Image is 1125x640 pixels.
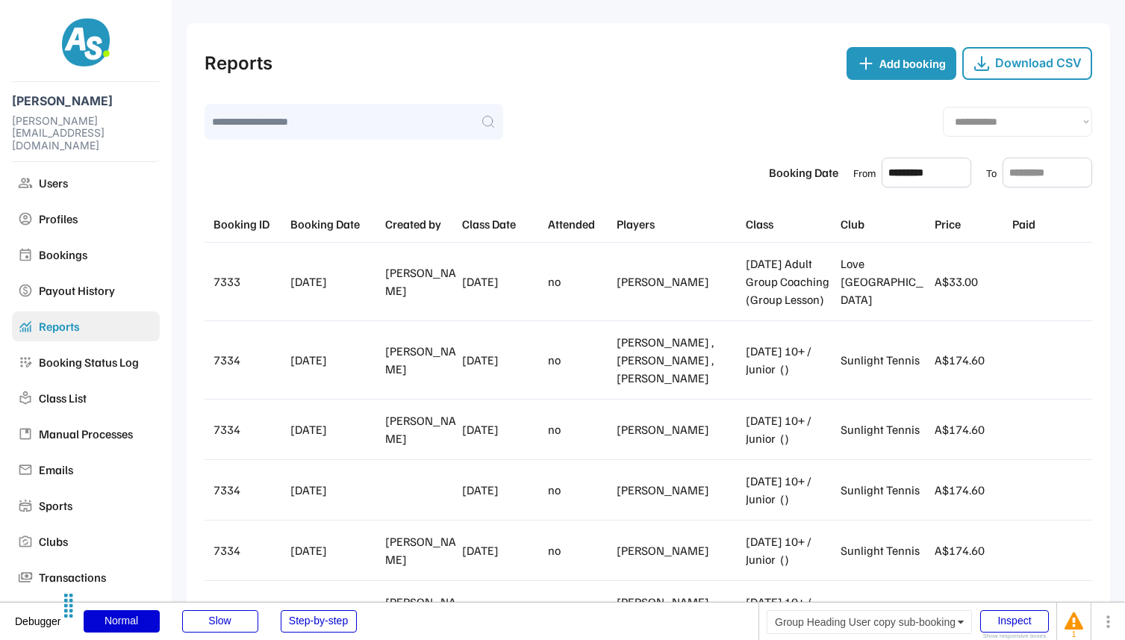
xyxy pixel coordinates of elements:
div: Sunlight Tennis [841,481,929,499]
div: Class Date [462,215,542,233]
div: [PERSON_NAME] [617,273,740,291]
div: [DATE] 10+ / Junior () [746,472,835,508]
img: party_mode_24dp_909090_FILL0_wght400_GRAD0_opsz24.svg [18,534,33,549]
img: mail_24dp_909090_FILL0_wght400_GRAD0_opsz24.svg [18,462,33,477]
div: [PERSON_NAME][EMAIL_ADDRESS][DOMAIN_NAME] [12,115,160,152]
div: [DATE] [462,541,542,559]
div: no [548,273,611,291]
div: Users [39,174,154,192]
div: Sunlight Tennis [841,420,929,438]
div: A$33.00 [935,273,1006,291]
div: Created by [385,215,456,233]
div: Reports [39,317,154,335]
div: Clubs [39,532,154,550]
div: [DATE] 10+ / Junior () [746,532,835,568]
div: A$174.60 [935,420,1006,438]
div: no [548,481,611,499]
div: Show responsive boxes [980,633,1049,639]
div: no [548,351,611,369]
div: Normal [84,610,160,633]
div: A$174.60 [935,541,1006,559]
div: [DATE] Adult Group Coaching (Group Lesson) [746,255,835,308]
div: Love [GEOGRAPHIC_DATA] [841,255,929,308]
div: Booking Date [290,215,379,233]
div: Club [841,215,929,233]
div: 1 [1065,631,1083,639]
div: 7333 [214,273,284,291]
div: Group Heading User copy sub-booking [767,610,972,634]
div: [DATE] 10+ / Junior () [746,411,835,447]
div: [DATE] [290,481,379,499]
div: From [853,165,876,181]
img: developer_guide_24dp_909090_FILL0_wght400_GRAD0_opsz24.svg [18,426,33,441]
div: Step-by-step [281,610,357,633]
div: [PERSON_NAME] [617,541,740,559]
div: Booking Status Log [39,353,154,371]
div: [DATE] [462,481,542,499]
div: Sports [39,497,154,515]
div: [DATE] [290,420,379,438]
div: Profiles [39,210,154,228]
div: 7334 [214,420,284,438]
img: stadium_24dp_909090_FILL0_wght400_GRAD0_opsz24.svg [18,498,33,513]
div: [PERSON_NAME] [617,420,740,438]
div: Slow [182,610,258,633]
div: [DATE] [462,273,542,291]
img: group_24dp_909090_FILL0_wght400_GRAD0_opsz24.svg [18,175,33,190]
img: app_registration_24dp_909090_FILL0_wght400_GRAD0_opsz24.svg [18,355,33,370]
div: Transactions [39,568,154,586]
div: To [986,165,997,181]
div: [PERSON_NAME] [385,411,456,447]
div: Emails [39,461,154,479]
div: [PERSON_NAME] , [PERSON_NAME] , [PERSON_NAME] [617,333,740,387]
div: A$174.60 [935,481,1006,499]
img: event_24dp_909090_FILL0_wght400_GRAD0_opsz24.svg [18,247,33,262]
div: Manual Processes [39,425,154,443]
div: [PERSON_NAME] [385,342,456,378]
div: [PERSON_NAME] [385,532,456,568]
div: [PERSON_NAME], [PERSON_NAME] [617,593,740,629]
div: Price [935,215,1006,233]
div: 7334 [214,351,284,369]
div: A$174.60 [935,351,1006,369]
div: Sunlight Tennis [841,351,929,369]
div: Booking Date [769,164,838,181]
div: [PERSON_NAME] [385,264,456,299]
div: [DATE] [290,351,379,369]
div: [DATE] [290,541,379,559]
div: Add booking [879,55,946,72]
div: Reports [205,50,272,77]
div: no [548,541,611,559]
div: [DATE] [462,351,542,369]
img: paid_24dp_909090_FILL0_wght400_GRAD0_opsz24.svg [18,283,33,298]
div: Class List [39,389,154,407]
div: Attended [548,215,611,233]
div: [DATE] [462,420,542,438]
div: [DATE] 10+ / Junior () [746,593,835,629]
div: [DATE] 10+ / Junior () [746,342,835,378]
div: Class [746,215,835,233]
div: Players [617,215,740,233]
div: Sunlight Tennis [841,541,929,559]
div: [DATE] [290,273,379,291]
div: Paid [1012,215,1083,233]
div: [PERSON_NAME] [12,94,160,108]
div: [PERSON_NAME] [617,481,740,499]
img: local_library_24dp_909090_FILL0_wght400_GRAD0_opsz24.svg [18,391,33,406]
div: Payout History [39,282,154,299]
div: Bookings [39,246,154,264]
div: 7334 [214,541,284,559]
div: 7334 [214,481,284,499]
div: Booking ID [214,215,284,233]
img: account_circle_24dp_909090_FILL0_wght400_GRAD0_opsz24.svg [18,211,33,226]
div: [PERSON_NAME] [385,593,456,629]
img: AS-100x100%402x.png [62,18,110,66]
img: monitoring_24dp_2596BE_FILL0_wght400_GRAD0_opsz24.svg [18,319,33,334]
div: Inspect [980,610,1049,633]
div: Download CSV [995,56,1082,70]
div: no [548,420,611,438]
